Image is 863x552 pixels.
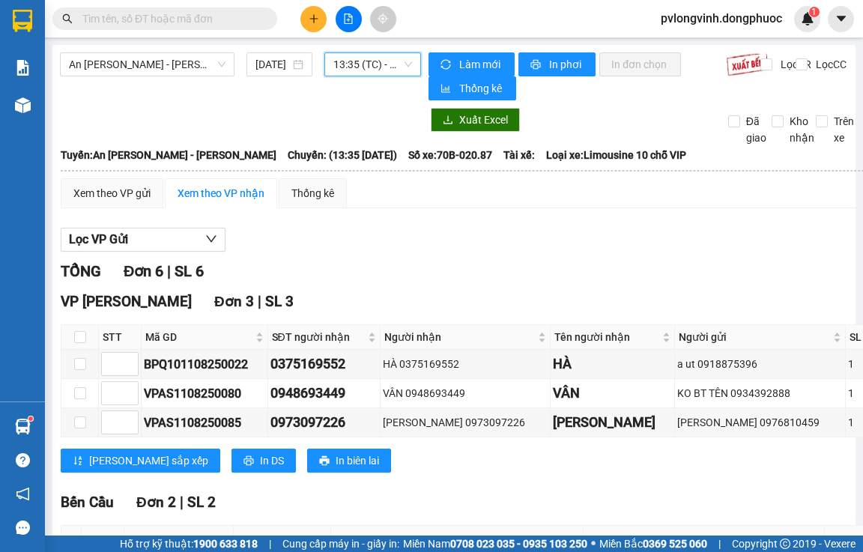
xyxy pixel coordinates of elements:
[142,350,268,379] td: BPQ101108250022
[15,60,31,76] img: solution-icon
[82,10,259,27] input: Tìm tên, số ĐT hoặc mã đơn
[61,449,220,473] button: sort-ascending[PERSON_NAME] sắp xếp
[73,185,151,201] div: Xem theo VP gửi
[28,416,33,421] sup: 1
[144,413,265,432] div: VPAS1108250085
[269,536,271,552] span: |
[61,149,276,161] b: Tuyến: An [PERSON_NAME] - [PERSON_NAME]
[809,7,820,17] sup: 1
[175,262,204,280] span: SL 6
[319,455,330,467] span: printer
[121,422,138,434] span: Decrease Value
[144,355,265,374] div: BPQ101108250022
[178,185,264,201] div: Xem theo VP nhận
[193,538,258,550] strong: 1900 633 818
[553,383,672,404] div: VÂN
[503,147,535,163] span: Tài xế:
[383,385,548,401] div: VÂN 0948693449
[679,329,829,345] span: Người gửi
[124,262,163,280] span: Đơn 6
[180,494,184,511] span: |
[121,411,138,422] span: Increase Value
[429,76,516,100] button: bar-chartThống kê
[307,449,391,473] button: printerIn biên lai
[408,147,492,163] span: Số xe: 70B-020.87
[546,147,686,163] span: Loại xe: Limousine 10 chỗ VIP
[811,7,817,17] span: 1
[142,408,268,437] td: VPAS1108250085
[459,56,503,73] span: Làm mới
[726,52,769,76] img: 9k=
[740,113,772,146] span: Đã giao
[775,56,814,73] span: Lọc CR
[291,185,334,201] div: Thống kê
[255,56,290,73] input: 11/08/2025
[591,541,596,547] span: ⚪️
[62,13,73,24] span: search
[126,355,135,364] span: up
[121,393,138,404] span: Decrease Value
[126,413,135,422] span: up
[121,382,138,393] span: Increase Value
[270,412,378,433] div: 0973097226
[145,329,252,345] span: Mã GD
[258,293,261,310] span: |
[265,293,294,310] span: SL 3
[551,350,675,379] td: HÀ
[16,487,30,501] span: notification
[288,147,397,163] span: Chuyến: (13:35 [DATE])
[61,293,192,310] span: VP [PERSON_NAME]
[333,53,412,76] span: 13:35 (TC) - 70B-020.87
[784,113,820,146] span: Kho nhận
[282,536,399,552] span: Cung cấp máy in - giấy in:
[553,354,672,374] div: HÀ
[828,6,854,32] button: caret-down
[118,24,202,43] span: Bến xe [GEOGRAPHIC_DATA]
[336,6,362,32] button: file-add
[61,262,101,280] span: TỔNG
[61,494,114,511] span: Bến Cầu
[440,59,453,71] span: sync
[144,384,265,403] div: VPAS1108250080
[121,353,138,364] span: Increase Value
[187,494,216,511] span: SL 2
[268,379,381,408] td: 0948693449
[99,325,142,350] th: STT
[243,455,254,467] span: printer
[4,109,91,118] span: In ngày:
[459,80,504,97] span: Thống kê
[120,536,258,552] span: Hỗ trợ kỹ thuật:
[801,12,814,25] img: icon-new-feature
[73,455,83,467] span: sort-ascending
[126,395,135,404] span: down
[118,45,206,64] span: 01 Võ Văn Truyện, KP.1, Phường 2
[459,112,508,128] span: Xuất Excel
[75,95,156,106] span: VPLV1108250001
[343,13,354,24] span: file-add
[440,83,453,95] span: bar-chart
[554,329,659,345] span: Tên người nhận
[549,56,584,73] span: In phơi
[370,6,396,32] button: aim
[16,521,30,535] span: message
[378,13,388,24] span: aim
[121,364,138,375] span: Decrease Value
[126,366,135,374] span: down
[309,13,319,24] span: plus
[518,52,596,76] button: printerIn phơi
[142,379,268,408] td: VPAS1108250080
[126,384,135,393] span: up
[136,494,176,511] span: Đơn 2
[718,536,721,552] span: |
[551,408,675,437] td: NHÂN TÂM
[61,228,225,252] button: Lọc VP Gửi
[810,56,849,73] span: Lọc CC
[260,452,284,469] span: In DS
[383,414,548,431] div: [PERSON_NAME] 0973097226
[214,293,254,310] span: Đơn 3
[231,449,296,473] button: printerIn DS
[205,233,217,245] span: down
[450,538,587,550] strong: 0708 023 035 - 0935 103 250
[15,419,31,434] img: warehouse-icon
[69,53,225,76] span: An Sương - Châu Thành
